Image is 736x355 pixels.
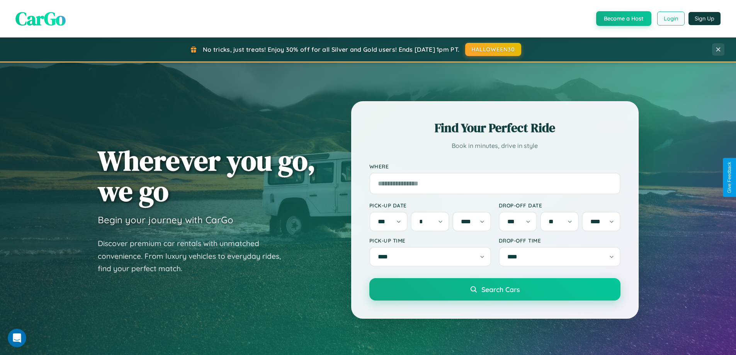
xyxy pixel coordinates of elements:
[596,11,651,26] button: Become a Host
[15,6,66,31] span: CarGo
[98,214,233,226] h3: Begin your journey with CarGo
[369,237,491,244] label: Pick-up Time
[465,43,521,56] button: HALLOWEEN30
[481,285,520,294] span: Search Cars
[203,46,459,53] span: No tricks, just treats! Enjoy 30% off for all Silver and Gold users! Ends [DATE] 1pm PT.
[98,237,291,275] p: Discover premium car rentals with unmatched convenience. From luxury vehicles to everyday rides, ...
[369,140,620,151] p: Book in minutes, drive in style
[369,278,620,301] button: Search Cars
[369,202,491,209] label: Pick-up Date
[369,163,620,170] label: Where
[369,119,620,136] h2: Find Your Perfect Ride
[499,202,620,209] label: Drop-off Date
[657,12,685,25] button: Login
[98,145,316,206] h1: Wherever you go, we go
[8,329,26,347] iframe: Intercom live chat
[688,12,721,25] button: Sign Up
[499,237,620,244] label: Drop-off Time
[727,162,732,193] div: Give Feedback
